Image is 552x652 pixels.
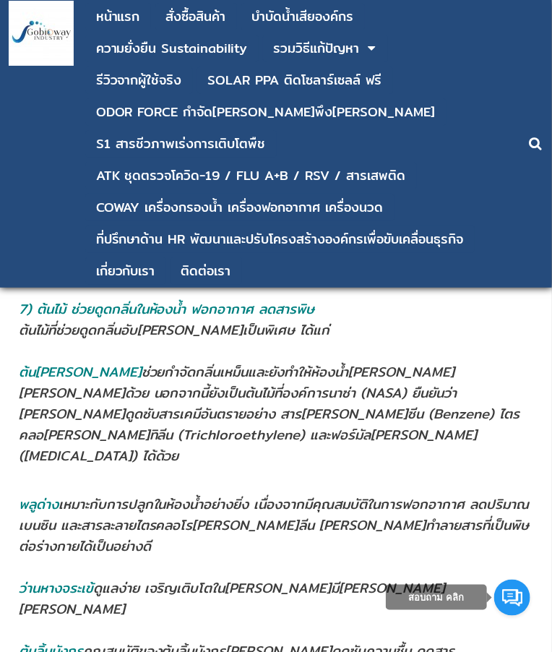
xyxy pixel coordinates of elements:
div: หน้าแรก [96,10,140,23]
div: ODOR FORCE กำจัด[PERSON_NAME]พึง[PERSON_NAME] [96,106,436,119]
div: ความยั่งยืน Sustainability [96,42,248,55]
div: ATK ชุดตรวจโควิด-19 / FLU A+B / RSV / สารเสพติด [96,169,406,182]
a: หน้าแรก [96,3,140,30]
a: S1 สารชีวภาพเร่งการเติบโตพืช [96,130,266,158]
a: รีวิวจากผู้ใช้จริง [96,67,182,94]
a: SOLAR PPA ติดโซลาร์เซลล์ ฟรี [208,67,382,94]
a: รวมวิธีแก้ปัญหา [274,35,360,62]
a: ความยั่งยืน Sustainability [96,35,248,62]
div: ติดต่อเรา [181,265,231,278]
a: บําบัดน้ำเสียองค์กร [252,3,354,30]
div: บําบัดน้ำเสียองค์กร [252,10,354,23]
div: S1 สารชีวภาพเร่งการเติบโตพืช [96,137,266,150]
span: ต้นไม้ที่ช่วยดูดกลิ่นอับ[PERSON_NAME]เป็นพิเศษ ได้แก่ [19,320,330,341]
span: พลูด่าง [19,494,59,515]
span: สอบถาม คลิก [409,592,465,603]
span: เหมาะกับการปลูกในห้องน้ำอย่างยิ่ง เนื่องจากมีคุณสมบัติในการฟอกอากาศ ลดปริมาณเบนซิน และสารละลายไตร... [19,494,530,557]
span: ว่านหางจระเข้ [19,578,93,599]
a: เกี่ยวกับเรา [96,257,155,285]
span: 7) ต้นไม้ ช่วยดูดกลิ่นในห้องนํ้า ฟอกอากาศ ลดสารพิษ [19,299,315,320]
a: ODOR FORCE กำจัด[PERSON_NAME]พึง[PERSON_NAME] [96,98,436,126]
div: รวมวิธีแก้ปัญหา [274,42,360,55]
a: COWAY เครื่องกรองน้ำ เครื่องฟอกอากาศ เครื่องนวด [96,194,384,221]
div: ที่ปรึกษาด้าน HR พัฒนาและปรับโครงสร้างองค์กรเพื่อขับเคลื่อนธุรกิจ [96,233,464,246]
a: ติดต่อเรา [181,257,231,285]
div: COWAY เครื่องกรองน้ำ เครื่องฟอกอากาศ เครื่องนวด [96,201,384,214]
div: เกี่ยวกับเรา [96,265,155,278]
span: ดูแลง่าย เจริญเติบโตใน[PERSON_NAME]มี[PERSON_NAME][PERSON_NAME] [19,578,446,620]
a: ที่ปรึกษาด้าน HR พัฒนาและปรับโครงสร้างองค์กรเพื่อขับเคลื่อนธุรกิจ [96,226,464,253]
div: รีวิวจากผู้ใช้จริง [96,74,182,87]
div: SOLAR PPA ติดโซลาร์เซลล์ ฟรี [208,74,382,87]
div: สั่งซื้อสินค้า [166,10,226,23]
span: ต้น[PERSON_NAME] [19,362,142,383]
img: large-1644130236041.jpg [9,1,74,66]
span: ช่วยกำจัดกลิ่นเหม็นและยังทำให้ห้องน้ำ[PERSON_NAME][PERSON_NAME]ด้วย นอกจากนี้ยังเป็นต้นไม้ที่องค์... [19,362,520,467]
a: สั่งซื้อสินค้า [166,3,226,30]
a: ATK ชุดตรวจโควิด-19 / FLU A+B / RSV / สารเสพติด [96,162,406,189]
